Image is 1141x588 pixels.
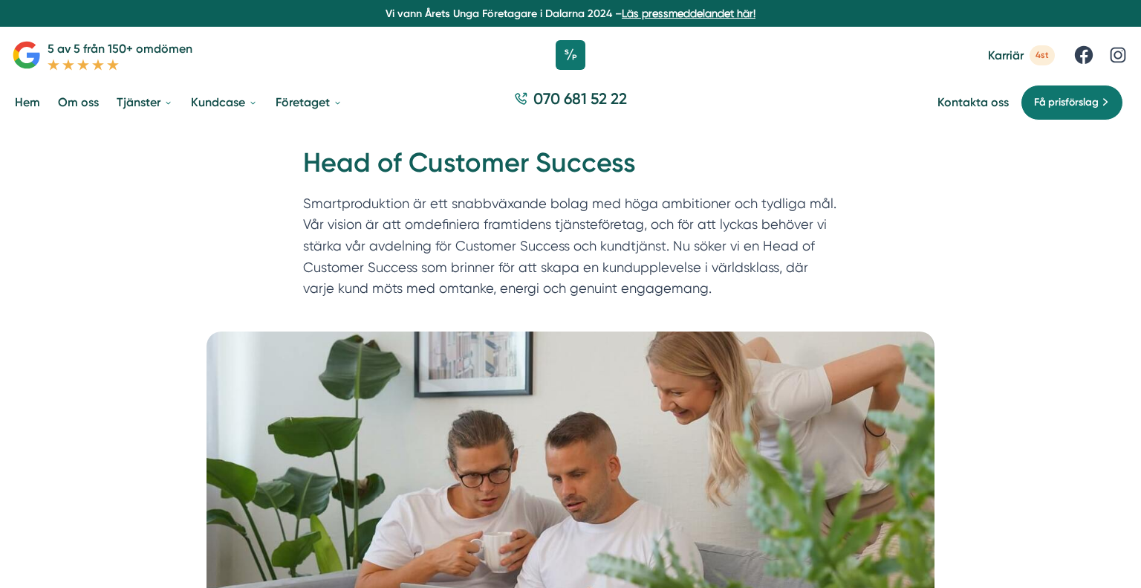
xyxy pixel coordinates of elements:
a: Få prisförslag [1021,85,1123,120]
a: Tjänster [114,83,176,121]
a: Kontakta oss [937,95,1009,109]
a: Om oss [55,83,102,121]
span: Karriär [988,48,1024,62]
a: Företaget [273,83,345,121]
span: 4st [1030,45,1055,65]
p: 5 av 5 från 150+ omdömen [48,39,192,58]
span: Få prisförslag [1034,94,1099,111]
p: Smartproduktion är ett snabbväxande bolag med höga ambitioner och tydliga mål. Vår vision är att ... [303,193,838,306]
span: 070 681 52 22 [533,88,627,109]
a: Hem [12,83,43,121]
h1: Head of Customer Success [303,145,838,193]
a: Läs pressmeddelandet här! [622,7,755,19]
p: Vi vann Årets Unga Företagare i Dalarna 2024 – [6,6,1135,21]
a: Kundcase [188,83,261,121]
a: 070 681 52 22 [508,88,633,117]
a: Karriär 4st [988,45,1055,65]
